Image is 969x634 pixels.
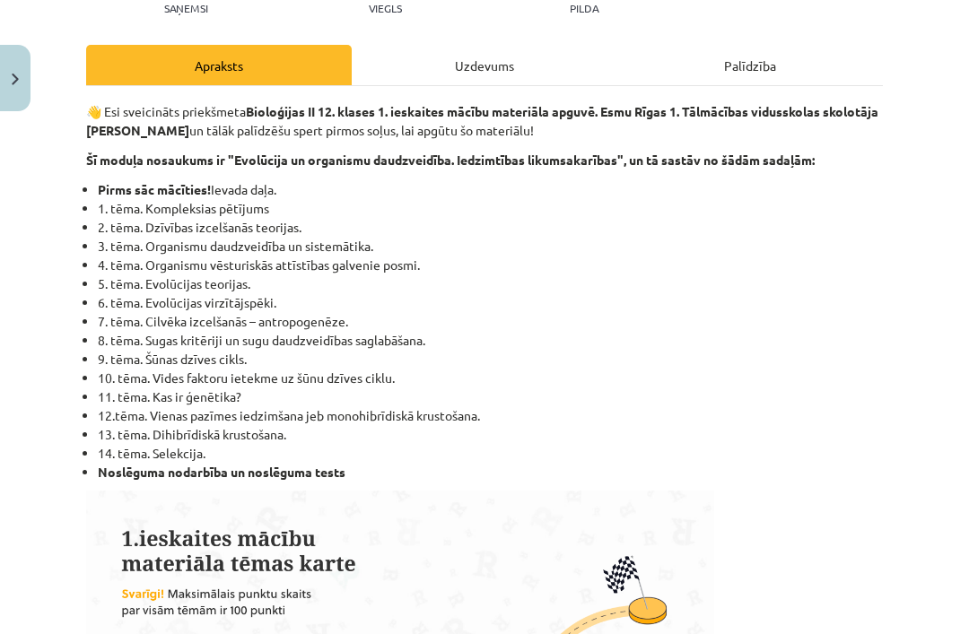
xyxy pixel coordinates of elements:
[86,102,883,140] p: 👋 Esi sveicināts priekšmeta un tālāk palīdzēšu spert pirmos soļus, lai apgūtu šo materiālu!
[157,2,215,14] p: Saņemsi
[86,103,878,138] strong: Bioloģijas II 12. klases 1. ieskaites mācību materiāla apguvē. Esmu Rīgas 1. Tālmācības vidusskol...
[86,152,815,168] b: Šī moduļa nosaukums ir "Evolūcija un organismu daudzveidība. Iedzimtības likumsakarības", un tā s...
[98,406,883,425] li: 12.tēma. Vienas pazīmes iedzimšana jeb monohibrīdiskā krustošana.
[98,331,883,350] li: 8. tēma. Sugas kritēriji un sugu daudzveidības saglabāšana.
[352,45,617,85] div: Uzdevums
[98,180,883,199] li: ​ Ievada daļa.
[617,45,883,85] div: Palīdzība
[98,293,883,312] li: 6. tēma. Evolūcijas virzītājspēki.
[98,369,883,387] li: 10. tēma. Vides faktoru ietekme uz šūnu dzīves ciklu.
[369,2,402,14] p: Viegls
[570,2,598,14] p: pilda
[98,218,883,237] li: 2. tēma. Dzīvības izcelšanās teorijas.
[12,74,19,85] img: icon-close-lesson-0947bae3869378f0d4975bcd49f059093ad1ed9edebbc8119c70593378902aed.svg
[98,256,883,274] li: 4. tēma. Organismu vēsturiskās attīstības galvenie posmi.
[98,237,883,256] li: 3. tēma. Organismu daudzveidība un sistemātika.
[98,444,883,463] li: 14. tēma. Selekcija.
[98,312,883,331] li: 7. tēma. Cilvēka izcelšanās – antropogenēze.
[98,274,883,293] li: 5. tēma. Evolūcijas teorijas.
[98,425,883,444] li: 13. tēma. Dihibrīdiskā krustošana.
[86,45,352,85] div: Apraksts
[98,181,211,197] strong: Pirms sāc mācīties!
[98,199,883,218] li: 1. tēma. Kompleksias pētījums
[98,464,345,480] strong: Noslēguma nodarbība un noslēguma tests
[98,387,883,406] li: 11. tēma. Kas ir ģenētika?
[98,350,883,369] li: 9. tēma. Šūnas dzīves cikls.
